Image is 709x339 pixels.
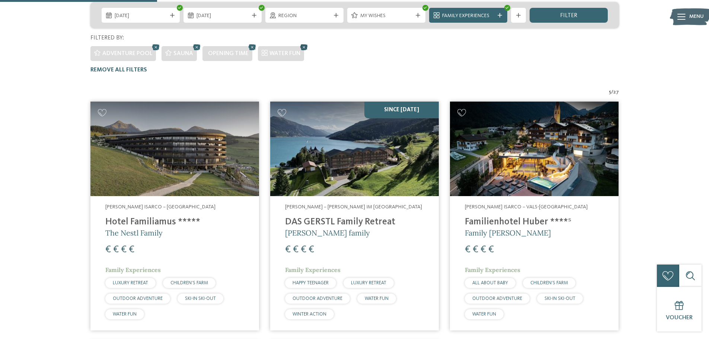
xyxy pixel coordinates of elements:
span: € [285,245,291,255]
span: € [301,245,306,255]
span: € [465,245,470,255]
span: / [611,89,613,96]
span: WINTER ACTION [293,312,326,317]
span: Family Experiences [465,266,520,274]
a: Looking for family hotels? Find the best ones here! [PERSON_NAME] Isarco – Vals-[GEOGRAPHIC_DATA]... [450,102,619,330]
span: [PERSON_NAME] Isarco – [GEOGRAPHIC_DATA] [105,204,215,210]
span: € [113,245,119,255]
img: Looking for family hotels? Find the best ones here! [90,102,259,196]
h4: DAS GERSTL Family Retreat [285,217,424,228]
span: Remove all filters [90,67,147,73]
span: The Nestl Family [105,228,163,237]
span: OUTDOOR ADVENTURE [113,296,163,301]
span: WATER FUN [472,312,496,317]
span: Opening time [208,51,249,57]
img: Looking for family hotels? Find the best ones here! [270,102,439,196]
span: € [121,245,127,255]
span: Filtered by: [90,35,124,41]
span: € [105,245,111,255]
span: SKI-IN SKI-OUT [185,296,216,301]
span: filter [560,13,577,19]
span: WATER FUN [365,296,389,301]
span: € [293,245,298,255]
span: Family Experiences [105,266,161,274]
span: € [129,245,134,255]
span: HAPPY TEENAGER [293,281,329,285]
span: [DATE] [115,12,167,20]
span: CHILDREN’S FARM [530,281,568,285]
span: WATER FUN [269,51,300,57]
span: [PERSON_NAME] – [PERSON_NAME] im [GEOGRAPHIC_DATA] [285,204,422,210]
span: SKI-IN SKI-OUT [544,296,575,301]
a: Looking for family hotels? Find the best ones here! SINCE [DATE] [PERSON_NAME] – [PERSON_NAME] im... [270,102,439,330]
span: Family Experiences [285,266,341,274]
span: Family Experiences [442,12,494,20]
span: OUTDOOR ADVENTURE [472,296,522,301]
span: ALL ABOUT BABY [472,281,508,285]
span: Voucher [666,315,693,321]
span: Region [278,12,330,20]
h4: Familienhotel Huber ****ˢ [465,217,604,228]
span: OUTDOOR ADVENTURE [293,296,342,301]
span: € [488,245,494,255]
span: WATER FUN [113,312,137,317]
span: LUXURY RETREAT [351,281,386,285]
span: € [480,245,486,255]
span: 5 [609,89,611,96]
span: € [309,245,314,255]
span: [DATE] [197,12,249,20]
img: Looking for family hotels? Find the best ones here! [450,102,619,196]
a: Looking for family hotels? Find the best ones here! [PERSON_NAME] Isarco – [GEOGRAPHIC_DATA] Hote... [90,102,259,330]
span: Family [PERSON_NAME] [465,228,551,237]
span: Sauna [173,51,193,57]
span: € [473,245,478,255]
a: Voucher [657,287,702,332]
span: Adventure pool [102,51,152,57]
span: 27 [613,89,619,96]
span: My wishes [360,12,412,20]
span: [PERSON_NAME] family [285,228,370,237]
span: CHILDREN’S FARM [170,281,208,285]
span: LUXURY RETREAT [113,281,148,285]
span: [PERSON_NAME] Isarco – Vals-[GEOGRAPHIC_DATA] [465,204,588,210]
